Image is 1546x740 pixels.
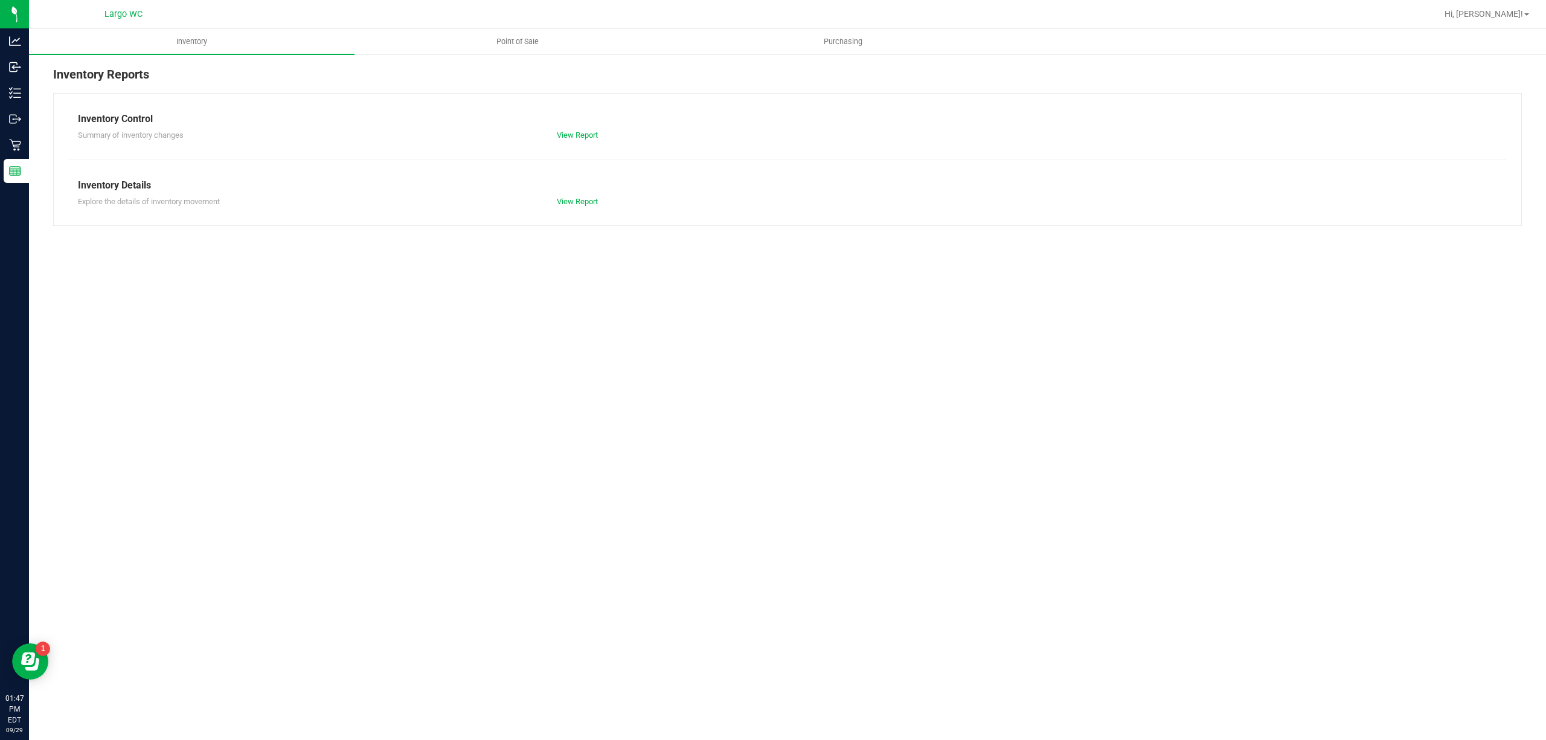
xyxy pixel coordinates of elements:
[9,87,21,99] inline-svg: Inventory
[78,178,1497,193] div: Inventory Details
[78,130,184,140] span: Summary of inventory changes
[354,29,680,54] a: Point of Sale
[5,693,24,726] p: 01:47 PM EDT
[480,36,555,47] span: Point of Sale
[104,9,143,19] span: Largo WC
[78,197,220,206] span: Explore the details of inventory movement
[9,113,21,125] inline-svg: Outbound
[12,643,48,680] iframe: Resource center
[807,36,879,47] span: Purchasing
[5,726,24,735] p: 09/29
[160,36,223,47] span: Inventory
[1445,9,1523,19] span: Hi, [PERSON_NAME]!
[680,29,1006,54] a: Purchasing
[9,139,21,151] inline-svg: Retail
[36,642,50,656] iframe: Resource center unread badge
[557,130,598,140] a: View Report
[9,35,21,47] inline-svg: Analytics
[29,29,354,54] a: Inventory
[9,61,21,73] inline-svg: Inbound
[557,197,598,206] a: View Report
[53,65,1522,93] div: Inventory Reports
[78,112,1497,126] div: Inventory Control
[9,165,21,177] inline-svg: Reports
